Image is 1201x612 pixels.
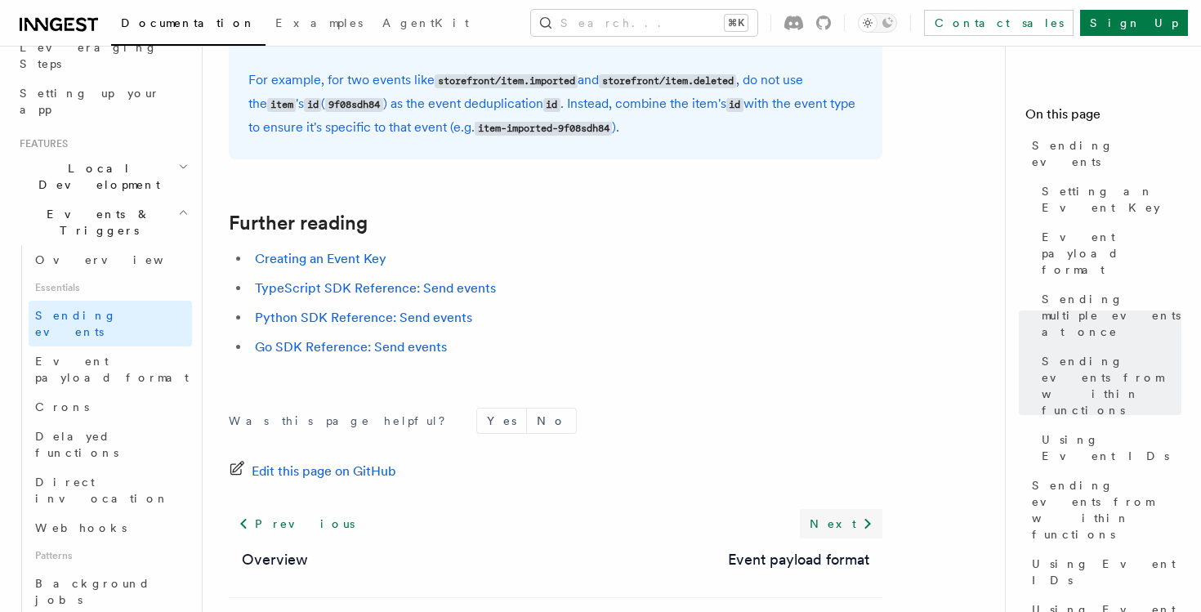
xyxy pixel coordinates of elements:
a: Sending events [1025,131,1181,176]
a: Overview [29,245,192,275]
a: Event payload format [1035,222,1181,284]
a: Setting up your app [13,78,192,124]
button: Search...⌘K [531,10,757,36]
h4: On this page [1025,105,1181,131]
a: TypeScript SDK Reference: Send events [255,280,496,296]
a: Python SDK Reference: Send events [255,310,472,325]
a: Sign Up [1080,10,1188,36]
button: Toggle dark mode [858,13,897,33]
span: Sending events [35,309,117,338]
span: Setting up your app [20,87,160,116]
a: Sending events from within functions [1025,471,1181,549]
code: id [304,98,321,112]
code: storefront/item.deleted [599,74,736,88]
span: Event payload format [35,355,189,384]
span: Setting an Event Key [1042,183,1181,216]
p: Was this page helpful? [229,413,457,429]
a: Crons [29,392,192,422]
a: Edit this page on GitHub [229,460,396,483]
code: storefront/item.imported [435,74,578,88]
a: Contact sales [924,10,1074,36]
button: Events & Triggers [13,199,192,245]
p: For example, for two events like and , do not use the 's ( ) as the event deduplication . Instead... [248,69,863,140]
kbd: ⌘K [725,15,748,31]
a: Leveraging Steps [13,33,192,78]
span: Sending events [1032,137,1181,170]
a: Next [800,509,882,538]
a: Examples [266,5,373,44]
a: Event payload format [29,346,192,392]
span: Sending events from within functions [1042,353,1181,418]
a: Documentation [111,5,266,46]
span: Patterns [29,543,192,569]
span: Crons [35,400,89,413]
button: Local Development [13,154,192,199]
a: Delayed functions [29,422,192,467]
span: Features [13,137,68,150]
span: Local Development [13,160,178,193]
a: AgentKit [373,5,479,44]
a: Sending multiple events at once [1035,284,1181,346]
code: item-imported-9f08sdh84 [475,122,612,136]
span: Documentation [121,16,256,29]
span: Events & Triggers [13,206,178,239]
span: Sending events from within functions [1032,477,1181,543]
a: Direct invocation [29,467,192,513]
a: Overview [242,548,308,571]
span: Using Event IDs [1042,431,1181,464]
a: Previous [229,509,364,538]
button: Yes [477,409,526,433]
span: Delayed functions [35,430,118,459]
a: Sending events [29,301,192,346]
code: id [726,98,743,112]
a: Webhooks [29,513,192,543]
a: Further reading [229,212,368,235]
span: Webhooks [35,521,127,534]
a: Event payload format [728,548,869,571]
a: Using Event IDs [1035,425,1181,471]
span: Background jobs [35,577,150,606]
span: AgentKit [382,16,469,29]
span: Sending multiple events at once [1042,291,1181,340]
span: Overview [35,253,203,266]
a: Creating an Event Key [255,251,386,266]
a: Go SDK Reference: Send events [255,339,447,355]
a: Sending events from within functions [1035,346,1181,425]
span: Edit this page on GitHub [252,460,396,483]
code: id [543,98,560,112]
span: Event payload format [1042,229,1181,278]
a: Setting an Event Key [1035,176,1181,222]
a: Using Event IDs [1025,549,1181,595]
span: Essentials [29,275,192,301]
span: Examples [275,16,363,29]
button: No [527,409,576,433]
span: Using Event IDs [1032,556,1181,588]
code: 9f08sdh84 [325,98,382,112]
span: Direct invocation [35,476,169,505]
code: item [267,98,296,112]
